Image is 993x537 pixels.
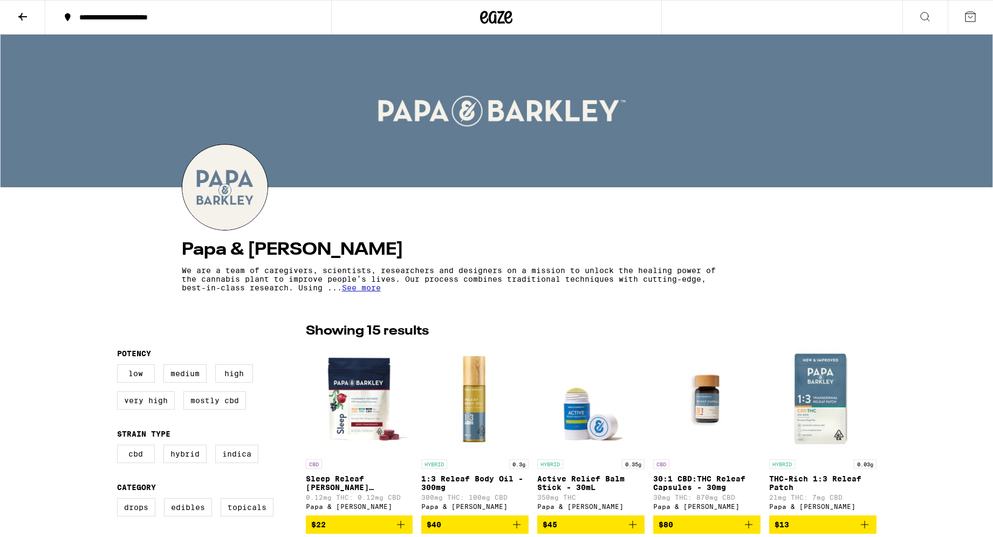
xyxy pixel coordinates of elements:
label: Drops [117,498,155,516]
span: $40 [427,520,441,529]
h4: Papa & [PERSON_NAME] [182,241,812,259]
img: Papa & Barkley - Active Relief Balm Stick - 30mL [537,346,645,454]
p: HYBRID [769,459,795,469]
div: Papa & [PERSON_NAME] [769,503,876,510]
p: THC-Rich 1:3 Releaf Patch [769,474,876,492]
span: $22 [311,520,326,529]
a: Open page for Active Relief Balm Stick - 30mL from Papa & Barkley [537,346,645,515]
label: CBD [117,445,155,463]
p: 0.35g [622,459,645,469]
legend: Category [117,483,156,492]
p: 300mg THC: 100mg CBD [421,494,529,501]
legend: Potency [117,349,151,358]
a: Open page for 30:1 CBD:THC Releaf Capsules - 30mg from Papa & Barkley [653,346,761,515]
button: Add to bag [653,515,761,534]
p: Showing 15 results [306,322,429,341]
p: 30:1 CBD:THC Releaf Capsules - 30mg [653,474,761,492]
p: 0.03g [854,459,876,469]
p: 1:3 Releaf Body Oil - 300mg [421,474,529,492]
p: CBD [653,459,669,469]
img: Papa & Barkley - Sleep Releaf Berry Pomegranate 1:1:1 Gummies [306,346,413,454]
a: Open page for Sleep Releaf Berry Pomegranate 1:1:1 Gummies from Papa & Barkley [306,346,413,515]
p: HYBRID [537,459,563,469]
label: Very High [117,391,175,410]
span: $45 [543,520,557,529]
p: 0.3g [509,459,529,469]
button: Add to bag [421,515,529,534]
img: Papa & Barkley - 1:3 Releaf Body Oil - 300mg [421,346,529,454]
div: Papa & [PERSON_NAME] [306,503,413,510]
p: We are a team of caregivers, scientists, researchers and designers on a mission to unlock the hea... [182,266,717,292]
span: See more [342,283,381,292]
label: Hybrid [163,445,207,463]
img: Papa & Barkley logo [182,145,268,230]
img: Papa & Barkley - THC-Rich 1:3 Releaf Patch [769,346,876,454]
img: Papa & Barkley - 30:1 CBD:THC Releaf Capsules - 30mg [653,346,761,454]
button: Add to bag [769,515,876,534]
label: High [215,364,253,383]
div: Papa & [PERSON_NAME] [421,503,529,510]
p: Sleep Releaf [PERSON_NAME] Pomegranate 1:1:1 Gummies [306,474,413,492]
span: $13 [775,520,789,529]
label: Mostly CBD [183,391,246,410]
button: Add to bag [537,515,645,534]
p: 0.12mg THC: 0.12mg CBD [306,494,413,501]
a: Open page for THC-Rich 1:3 Releaf Patch from Papa & Barkley [769,346,876,515]
div: Papa & [PERSON_NAME] [537,503,645,510]
button: Add to bag [306,515,413,534]
div: Papa & [PERSON_NAME] [653,503,761,510]
p: 350mg THC [537,494,645,501]
label: Low [117,364,155,383]
span: $80 [659,520,673,529]
legend: Strain Type [117,430,170,438]
label: Edibles [164,498,212,516]
p: 30mg THC: 870mg CBD [653,494,761,501]
p: Active Relief Balm Stick - 30mL [537,474,645,492]
p: HYBRID [421,459,447,469]
label: Topicals [221,498,273,516]
a: Open page for 1:3 Releaf Body Oil - 300mg from Papa & Barkley [421,346,529,515]
p: 21mg THC: 7mg CBD [769,494,876,501]
label: Medium [163,364,207,383]
label: Indica [215,445,258,463]
p: CBD [306,459,322,469]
